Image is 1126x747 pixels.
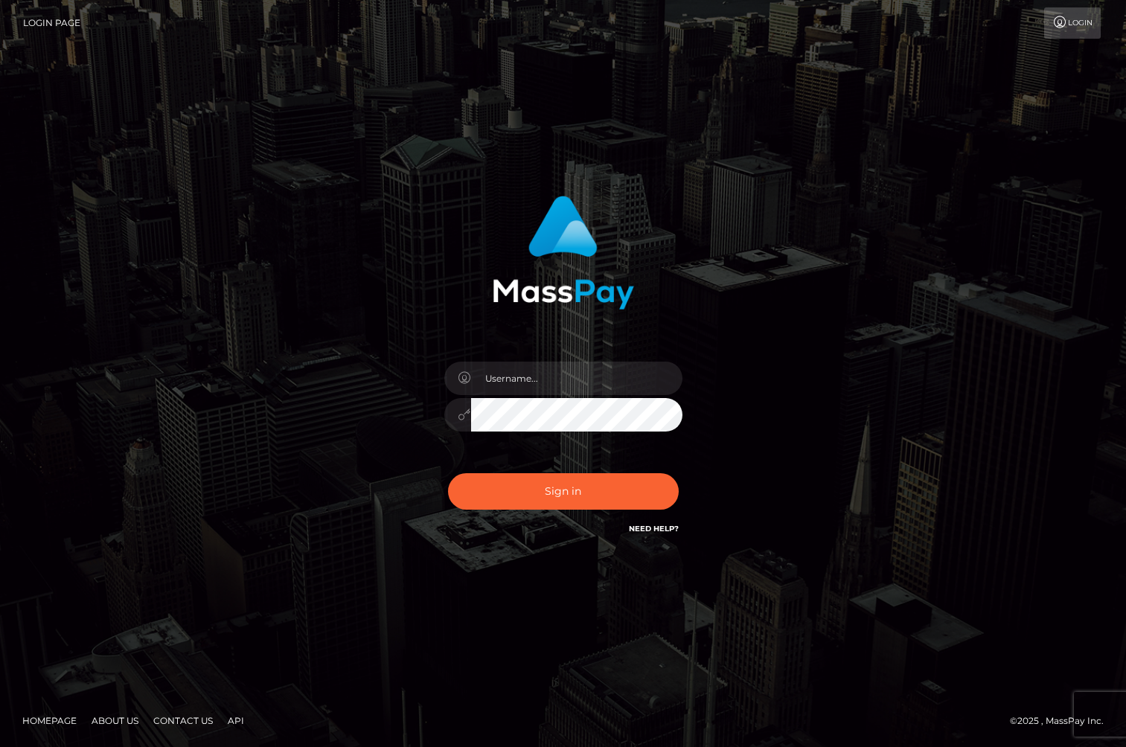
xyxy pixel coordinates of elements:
[1010,713,1115,729] div: © 2025 , MassPay Inc.
[471,362,682,395] input: Username...
[493,196,634,310] img: MassPay Login
[23,7,80,39] a: Login Page
[86,709,144,732] a: About Us
[629,524,679,533] a: Need Help?
[16,709,83,732] a: Homepage
[448,473,679,510] button: Sign in
[222,709,250,732] a: API
[147,709,219,732] a: Contact Us
[1044,7,1101,39] a: Login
